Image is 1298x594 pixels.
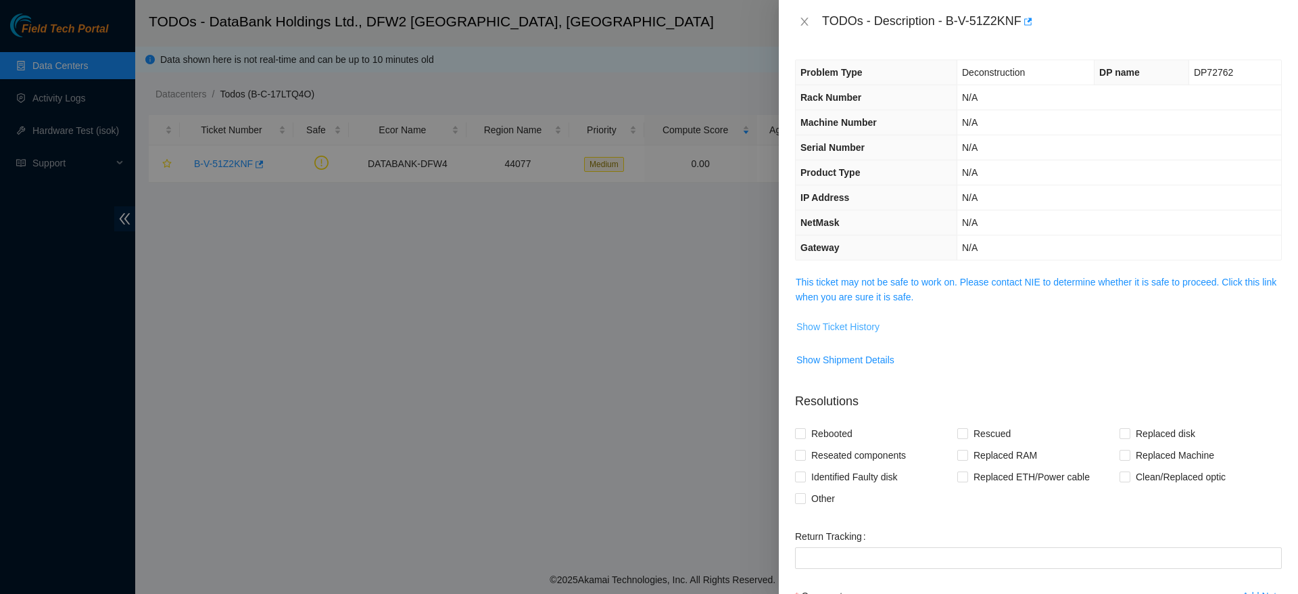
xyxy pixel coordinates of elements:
span: N/A [962,117,978,128]
label: Return Tracking [795,526,871,547]
div: TODOs - Description - B-V-51Z2KNF [822,11,1282,32]
span: Serial Number [800,142,865,153]
span: NetMask [800,217,840,228]
span: N/A [962,142,978,153]
span: Identified Faulty disk [806,466,903,488]
span: N/A [962,167,978,178]
span: N/A [962,92,978,103]
span: Show Shipment Details [796,352,894,367]
span: Deconstruction [962,67,1025,78]
p: Resolutions [795,382,1282,411]
span: Replaced RAM [968,444,1042,466]
a: This ticket may not be safe to work on. Please contact NIE to determine whether it is safe to pro... [796,277,1276,302]
span: Other [806,488,840,509]
span: close [799,16,810,27]
button: Close [795,16,814,28]
span: Replaced disk [1130,423,1201,444]
span: N/A [962,217,978,228]
span: Replaced Machine [1130,444,1220,466]
span: Rack Number [800,92,861,103]
span: DP72762 [1194,67,1233,78]
button: Show Ticket History [796,316,880,338]
span: Clean/Replaced optic [1130,466,1231,488]
span: Show Ticket History [796,319,880,334]
span: N/A [962,242,978,253]
span: Reseated components [806,444,911,466]
button: Show Shipment Details [796,349,895,371]
span: DP name [1099,67,1140,78]
span: Rescued [968,423,1016,444]
span: Replaced ETH/Power cable [968,466,1095,488]
span: Problem Type [800,67,863,78]
span: Gateway [800,242,840,253]
span: Rebooted [806,423,858,444]
span: N/A [962,192,978,203]
span: Machine Number [800,117,877,128]
span: IP Address [800,192,849,203]
span: Product Type [800,167,860,178]
input: Return Tracking [795,547,1282,569]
